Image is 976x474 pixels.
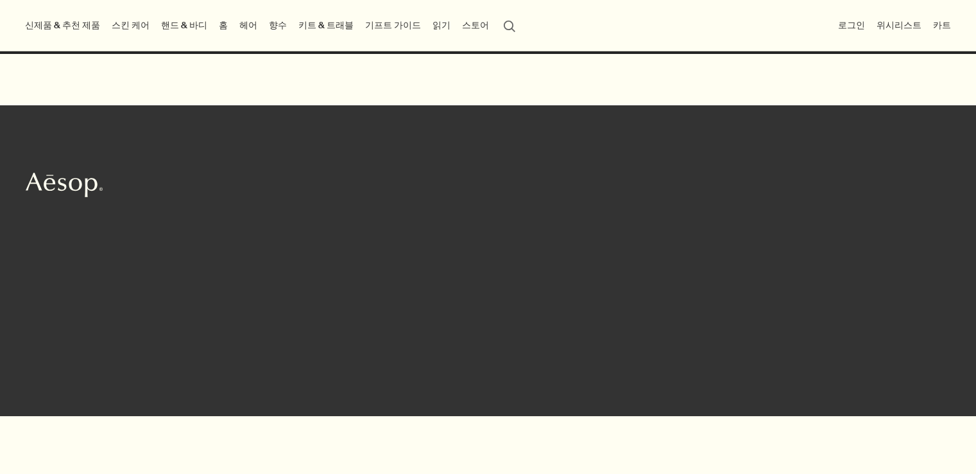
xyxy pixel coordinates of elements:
[363,17,424,34] a: 기프트 가이드
[930,17,954,34] button: 카트
[163,176,437,202] h1: 홈
[109,17,152,34] a: 스킨 케어
[874,17,924,34] a: 위시리스트
[216,17,230,34] a: 홈
[266,17,289,34] a: 향수
[459,17,492,34] button: 스토어
[22,169,106,204] a: Aesop
[430,17,453,34] a: 읽기
[22,17,103,34] button: 신제품 & 추천 제품
[296,17,356,34] a: 키트 & 트래블
[835,17,868,34] button: 로그인
[26,172,103,198] svg: Aesop
[158,17,210,34] a: 핸드 & 바디
[498,13,521,37] button: 검색창 열기
[163,211,437,281] p: 홈 케어 제품은 침실, 선반, 창가 등에 놓여지며 가정용으로만 생각될 수 있지만 사무실, 호텔 객실, 자동차 등 다양한 환경에서 실내 공간을 한층 풍성하게 가꿔 주는 데에도 ...
[237,17,260,34] a: 헤어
